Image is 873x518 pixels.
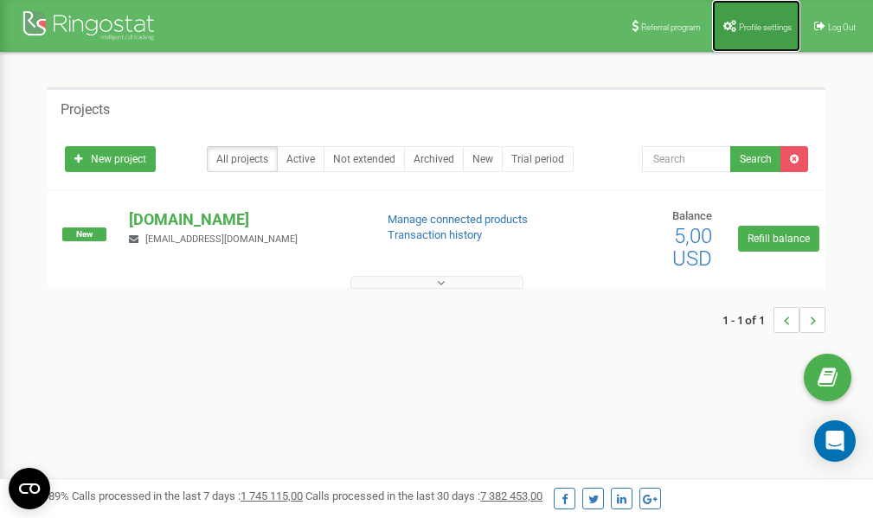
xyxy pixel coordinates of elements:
[480,489,542,502] u: 7 382 453,00
[145,233,298,245] span: [EMAIL_ADDRESS][DOMAIN_NAME]
[672,224,712,271] span: 5,00 USD
[814,420,856,462] div: Open Intercom Messenger
[72,489,303,502] span: Calls processed in the last 7 days :
[388,228,482,241] a: Transaction history
[277,146,324,172] a: Active
[61,102,110,118] h5: Projects
[388,213,528,226] a: Manage connected products
[739,22,792,32] span: Profile settings
[672,209,712,222] span: Balance
[404,146,464,172] a: Archived
[241,489,303,502] u: 1 745 115,00
[502,146,574,172] a: Trial period
[129,208,359,231] p: [DOMAIN_NAME]
[828,22,856,32] span: Log Out
[65,146,156,172] a: New project
[207,146,278,172] a: All projects
[641,22,701,32] span: Referral program
[9,468,50,509] button: Open CMP widget
[463,146,503,172] a: New
[305,489,542,502] span: Calls processed in the last 30 days :
[324,146,405,172] a: Not extended
[738,226,819,252] a: Refill balance
[642,146,731,172] input: Search
[62,227,106,241] span: New
[730,146,781,172] button: Search
[722,290,825,350] nav: ...
[722,307,774,333] span: 1 - 1 of 1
